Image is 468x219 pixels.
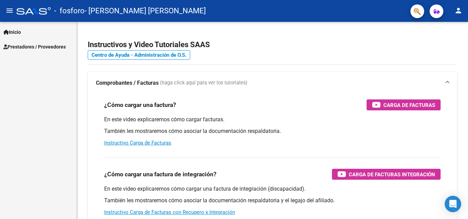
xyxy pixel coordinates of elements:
[332,169,441,180] button: Carga de Facturas Integración
[85,3,206,18] span: - [PERSON_NAME] [PERSON_NAME]
[88,72,457,94] mat-expansion-panel-header: Comprobantes / Facturas (haga click aquí para ver los tutoriales)
[104,197,441,204] p: También les mostraremos cómo asociar la documentación respaldatoria y el legajo del afiliado.
[96,79,159,87] strong: Comprobantes / Facturas
[54,3,85,18] span: - fosforo
[104,116,441,123] p: En este video explicaremos cómo cargar facturas.
[88,50,190,60] a: Centro de Ayuda - Administración de O.S.
[383,101,435,109] span: Carga de Facturas
[88,38,457,51] h2: Instructivos y Video Tutoriales SAAS
[104,100,176,110] h3: ¿Cómo cargar una factura?
[349,170,435,179] span: Carga de Facturas Integración
[104,169,217,179] h3: ¿Cómo cargar una factura de integración?
[445,196,461,212] div: Open Intercom Messenger
[104,185,441,193] p: En este video explicaremos cómo cargar una factura de integración (discapacidad).
[160,79,247,87] span: (haga click aquí para ver los tutoriales)
[5,6,14,15] mat-icon: menu
[3,43,66,51] span: Prestadores / Proveedores
[454,6,463,15] mat-icon: person
[104,209,235,215] a: Instructivo Carga de Facturas con Recupero x Integración
[3,28,21,36] span: Inicio
[104,140,171,146] a: Instructivo Carga de Facturas
[367,99,441,110] button: Carga de Facturas
[104,127,441,135] p: También les mostraremos cómo asociar la documentación respaldatoria.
